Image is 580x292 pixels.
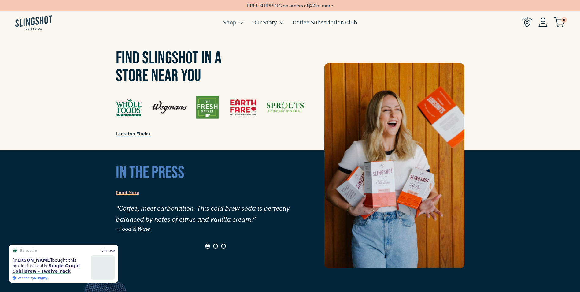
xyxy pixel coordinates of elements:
[522,17,532,27] img: Find Us
[116,203,316,225] span: “Coffee, meet carbonation. This cold brew soda is perfectly balanced by notes of citrus and vanil...
[116,131,151,137] span: Location Finder
[213,244,218,249] button: Page 2
[252,18,277,27] a: Our Story
[116,128,151,140] a: Location Finder
[538,17,548,27] img: Account
[554,17,565,27] img: cart
[221,244,226,249] button: Page 3
[116,225,316,234] span: - Food & Wine
[554,19,565,26] a: 0
[561,17,567,23] span: 0
[116,163,184,183] span: in the press
[116,189,139,197] a: Read More
[223,18,236,27] a: Shop
[293,18,357,27] a: Coffee Subscription Club
[205,244,210,249] button: Page 1
[116,96,305,119] img: Find Us
[311,2,316,8] span: 30
[308,2,311,8] span: $
[324,63,464,268] img: catch-1635630660222_1200x.jpg
[116,190,139,195] span: Read More
[116,48,221,86] span: Find Slingshot in a Store Near You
